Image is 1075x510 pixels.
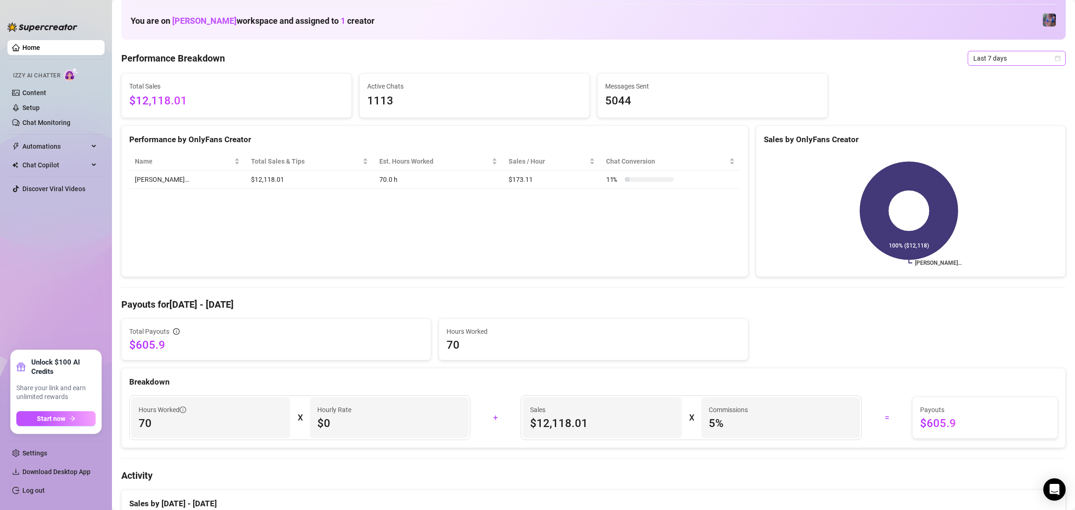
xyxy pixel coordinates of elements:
[135,156,232,166] span: Name
[129,326,169,337] span: Total Payouts
[129,81,344,91] span: Total Sales
[973,51,1060,65] span: Last 7 days
[367,81,582,91] span: Active Chats
[503,152,600,171] th: Sales / Hour
[173,328,180,335] span: info-circle
[606,156,727,166] span: Chat Conversion
[13,71,60,80] span: Izzy AI Chatter
[22,139,89,154] span: Automations
[121,298,1066,311] h4: Payouts for [DATE] - [DATE]
[22,104,40,111] a: Setup
[709,405,748,415] article: Commissions
[16,362,26,372] span: gift
[317,416,461,431] span: $0
[22,89,46,96] a: Content
[915,260,962,266] text: [PERSON_NAME]…
[920,416,1050,431] span: $605.9
[503,171,600,189] td: $173.11
[7,22,77,32] img: logo-BBDzfeDw.svg
[129,133,740,146] div: Performance by OnlyFans Creator
[129,376,1058,388] div: Breakdown
[476,410,515,425] div: +
[139,416,283,431] span: 70
[22,449,47,457] a: Settings
[22,185,85,193] a: Discover Viral Videos
[317,405,351,415] article: Hourly Rate
[131,16,375,26] h1: You are on workspace and assigned to creator
[12,162,18,168] img: Chat Copilot
[64,68,78,81] img: AI Chatter
[129,171,245,189] td: [PERSON_NAME]…
[22,158,89,172] span: Chat Copilot
[605,81,820,91] span: Messages Sent
[251,156,361,166] span: Total Sales & Tips
[22,44,40,51] a: Home
[447,338,740,352] span: 70
[180,407,186,413] span: info-circle
[689,410,694,425] div: X
[447,326,740,337] span: Hours Worked
[245,152,374,171] th: Total Sales & Tips
[37,415,65,422] span: Start now
[121,52,225,65] h4: Performance Breakdown
[129,152,245,171] th: Name
[764,133,1058,146] div: Sales by OnlyFans Creator
[129,338,423,352] span: $605.9
[867,410,907,425] div: =
[1043,14,1056,27] img: Jaylie
[22,468,91,476] span: Download Desktop App
[379,156,490,166] div: Est. Hours Worked
[69,415,76,422] span: arrow-right
[600,152,740,171] th: Chat Conversion
[129,92,344,110] span: $12,118.01
[298,410,302,425] div: X
[920,405,1050,415] span: Payouts
[16,411,96,426] button: Start nowarrow-right
[374,171,503,189] td: 70.0 h
[509,156,587,166] span: Sales / Hour
[129,490,1058,510] div: Sales by [DATE] - [DATE]
[22,487,45,494] a: Log out
[245,171,374,189] td: $12,118.01
[172,16,237,26] span: [PERSON_NAME]
[121,469,1066,482] h4: Activity
[22,119,70,126] a: Chat Monitoring
[139,405,186,415] span: Hours Worked
[1055,55,1061,61] span: calendar
[709,416,853,431] span: 5 %
[606,174,621,185] span: 11 %
[530,405,674,415] span: Sales
[1043,478,1066,501] div: Open Intercom Messenger
[31,358,96,376] strong: Unlock $100 AI Credits
[12,143,20,150] span: thunderbolt
[605,92,820,110] span: 5044
[530,416,674,431] span: $12,118.01
[341,16,345,26] span: 1
[16,384,96,402] span: Share your link and earn unlimited rewards
[12,468,20,476] span: download
[367,92,582,110] span: 1113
